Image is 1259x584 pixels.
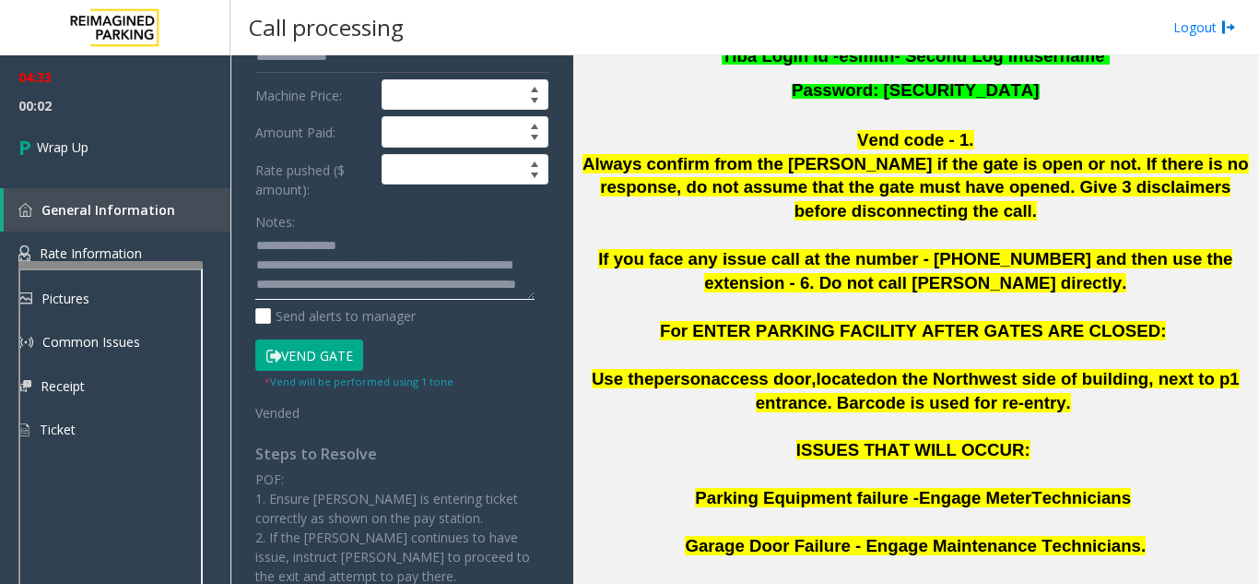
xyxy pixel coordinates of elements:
span: Decrease value [522,132,547,147]
span: Tiba Login Id - [722,46,839,66]
span: Engage Meter [919,488,1031,507]
label: Notes: [255,206,295,232]
span: Parking Equipment failure - [695,488,919,507]
button: Vend Gate [255,340,363,371]
span: access door, [711,369,816,388]
span: General Information [41,201,175,219]
span: - Second Log in [894,46,1023,66]
small: Vend will be performed using 1 tone [265,375,453,388]
span: Wrap Up [37,137,88,157]
span: on the Northwest side of building, next to p1 entrance. Barcode is used for re-entry. [756,369,1240,412]
span: Use the [592,369,653,388]
img: 'icon' [18,203,32,217]
span: For ENTER PARKING FACILITY AFTER GATES ARE CLOSED: [660,321,1166,340]
a: General Information [4,188,230,232]
span: Always confirm from the [PERSON_NAME] if the gate is open or not. If there is no response, do not... [582,154,1249,221]
span: username [1023,46,1104,66]
h4: Steps to Resolve [255,446,548,463]
span: Decrease value [522,170,547,185]
span: ISSUES THAT WILL OCCUR: [796,440,1030,459]
span: person [653,369,711,388]
label: Send alerts to manager [255,306,416,326]
span: Password: [SECURITY_DATA] [792,80,1039,100]
img: logout [1221,18,1236,37]
span: If you face any issue call at the number - [PHONE_NUMBER] and then use the extension - 6. Do not ... [598,249,1232,292]
label: Machine Price: [251,79,377,111]
a: Logout [1173,18,1236,37]
span: Garage Door Failure - Engage Maintenance Technicians. [685,536,1146,555]
label: Amount Paid: [251,116,377,148]
h3: Call processing [240,5,413,50]
span: Technicians [1031,488,1131,507]
span: Increase value [522,80,547,95]
span: Increase value [522,117,547,132]
span: Rate Information [40,244,142,262]
img: 'icon' [18,245,30,262]
label: Rate pushed ($ amount): [251,154,377,199]
span: Vended [255,404,300,422]
span: Vend code - 1. [857,130,973,149]
span: Decrease value [522,95,547,110]
span: located [817,369,877,388]
span: Increase value [522,155,547,170]
span: esmith [839,46,894,66]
